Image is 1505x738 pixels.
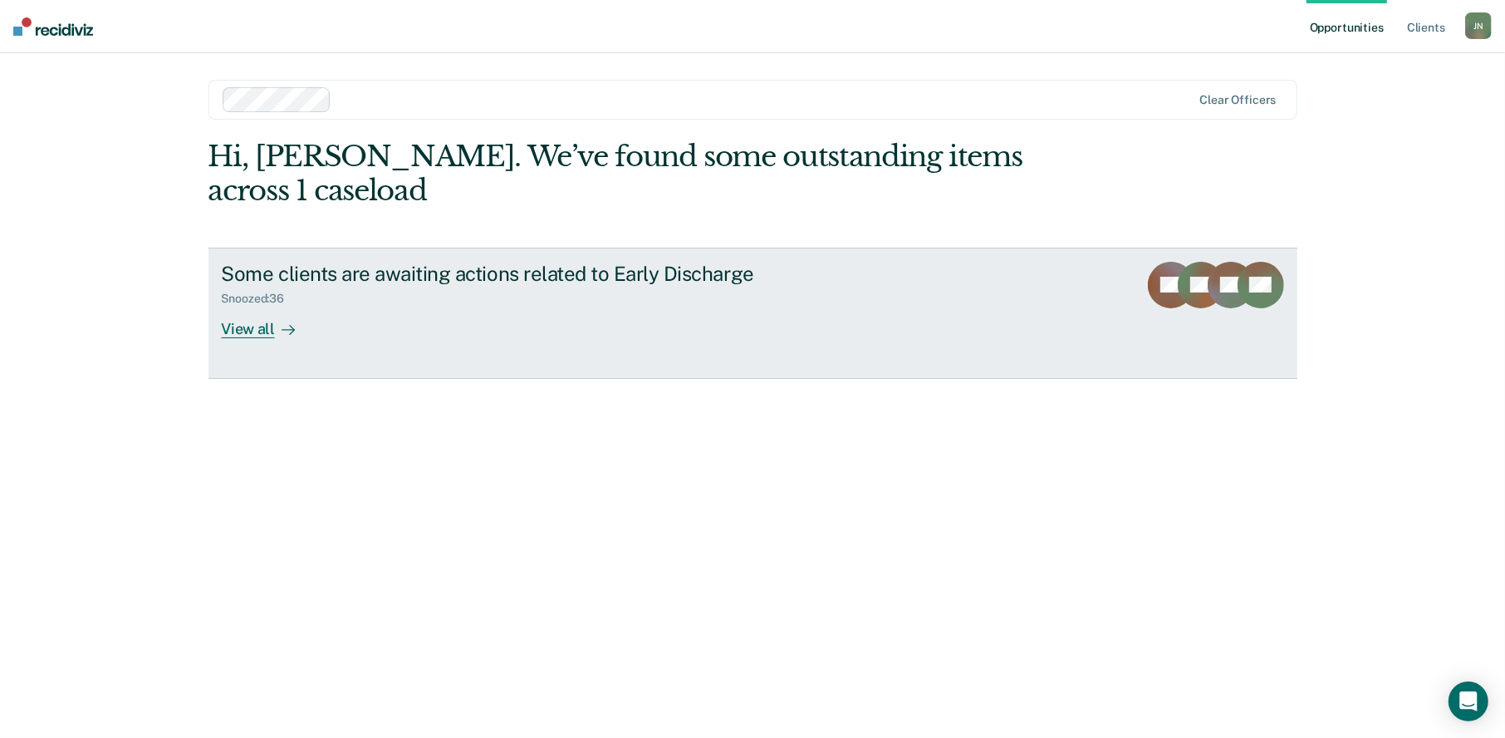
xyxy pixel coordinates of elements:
div: View all [222,306,315,338]
div: Open Intercom Messenger [1449,681,1488,721]
button: JN [1465,12,1492,39]
a: Some clients are awaiting actions related to Early DischargeSnoozed:36View all [208,248,1297,379]
div: Clear officers [1199,93,1276,107]
img: Recidiviz [13,17,93,36]
div: Some clients are awaiting actions related to Early Discharge [222,262,805,286]
div: J N [1465,12,1492,39]
div: Hi, [PERSON_NAME]. We’ve found some outstanding items across 1 caseload [208,140,1080,208]
div: Snoozed : 36 [222,292,298,306]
